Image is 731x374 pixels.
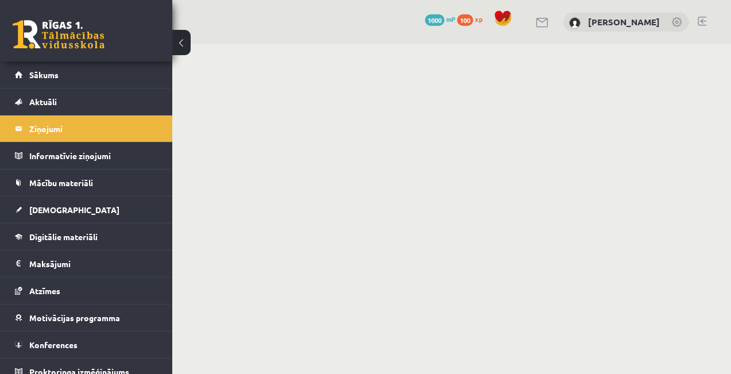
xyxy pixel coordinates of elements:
a: Rīgas 1. Tālmācības vidusskola [13,20,105,49]
span: Mācību materiāli [29,178,93,188]
a: Informatīvie ziņojumi [15,142,158,169]
img: Jana Sarkaniča [569,17,581,29]
legend: Informatīvie ziņojumi [29,142,158,169]
a: Maksājumi [15,250,158,277]
a: Motivācijas programma [15,304,158,331]
span: Atzīmes [29,286,60,296]
a: 100 xp [457,14,488,24]
a: [DEMOGRAPHIC_DATA] [15,196,158,223]
a: Mācību materiāli [15,169,158,196]
a: Aktuāli [15,88,158,115]
span: 100 [457,14,473,26]
legend: Ziņojumi [29,115,158,142]
a: 1000 mP [425,14,455,24]
span: 1000 [425,14,444,26]
span: xp [475,14,482,24]
a: Ziņojumi [15,115,158,142]
a: [PERSON_NAME] [588,16,660,28]
a: Konferences [15,331,158,358]
a: Sākums [15,61,158,88]
span: Sākums [29,70,59,80]
span: Digitālie materiāli [29,232,98,242]
span: mP [446,14,455,24]
a: Atzīmes [15,277,158,304]
span: Konferences [29,340,78,350]
span: [DEMOGRAPHIC_DATA] [29,205,119,215]
a: Digitālie materiāli [15,223,158,250]
span: Aktuāli [29,97,57,107]
span: Motivācijas programma [29,313,120,323]
legend: Maksājumi [29,250,158,277]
